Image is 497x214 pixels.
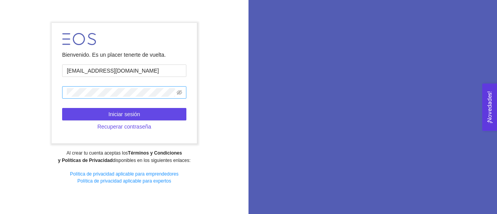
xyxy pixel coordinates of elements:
span: Iniciar sesión [108,110,140,118]
strong: Términos y Condiciones y Políticas de Privacidad [58,150,182,163]
button: Iniciar sesión [62,108,186,120]
img: LOGO [62,33,96,45]
a: Política de privacidad aplicable para emprendedores [70,171,179,177]
button: Recuperar contraseña [62,120,186,133]
a: Política de privacidad aplicable para expertos [77,178,171,184]
div: Bienvenido. Es un placer tenerte de vuelta. [62,50,186,59]
span: Recuperar contraseña [97,122,151,131]
div: Al crear tu cuenta aceptas los disponibles en los siguientes enlaces: [5,150,243,164]
span: eye-invisible [177,90,182,95]
input: Correo electrónico [62,64,186,77]
a: Recuperar contraseña [62,124,186,130]
button: Open Feedback Widget [482,84,497,131]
